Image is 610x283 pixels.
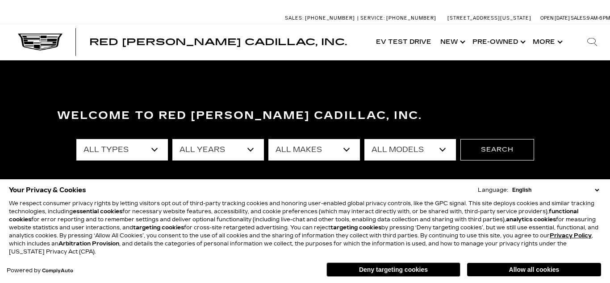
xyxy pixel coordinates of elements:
[510,186,601,194] select: Language Select
[285,15,304,21] span: Sales:
[468,24,528,60] a: Pre-Owned
[364,139,456,161] select: Filter by model
[57,107,553,125] h3: Welcome to Red [PERSON_NAME] Cadillac, Inc.
[478,187,508,193] div: Language:
[360,15,385,21] span: Service:
[285,16,357,21] a: Sales: [PHONE_NUMBER]
[9,184,86,196] span: Your Privacy & Cookies
[89,37,347,47] span: Red [PERSON_NAME] Cadillac, Inc.
[305,15,355,21] span: [PHONE_NUMBER]
[467,263,601,276] button: Allow all cookies
[460,139,534,161] button: Search
[330,224,381,231] strong: targeting cookies
[326,262,460,277] button: Deny targeting cookies
[447,15,531,21] a: [STREET_ADDRESS][US_STATE]
[76,139,168,161] select: Filter by type
[172,139,264,161] select: Filter by year
[9,199,601,256] p: We respect consumer privacy rights by letting visitors opt out of third-party tracking cookies an...
[587,15,610,21] span: 9 AM-6 PM
[58,241,119,247] strong: Arbitration Provision
[42,268,73,274] a: ComplyAuto
[73,208,122,215] strong: essential cookies
[436,24,468,60] a: New
[18,34,63,51] img: Cadillac Dark Logo with Cadillac White Text
[89,38,347,46] a: Red [PERSON_NAME] Cadillac, Inc.
[268,139,360,161] select: Filter by make
[571,15,587,21] span: Sales:
[357,16,439,21] a: Service: [PHONE_NUMBER]
[372,24,436,60] a: EV Test Drive
[528,24,565,60] button: More
[506,216,556,223] strong: analytics cookies
[133,224,184,231] strong: targeting cookies
[540,15,570,21] span: Open [DATE]
[386,15,436,21] span: [PHONE_NUMBER]
[550,232,592,239] a: Privacy Policy
[7,268,73,274] div: Powered by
